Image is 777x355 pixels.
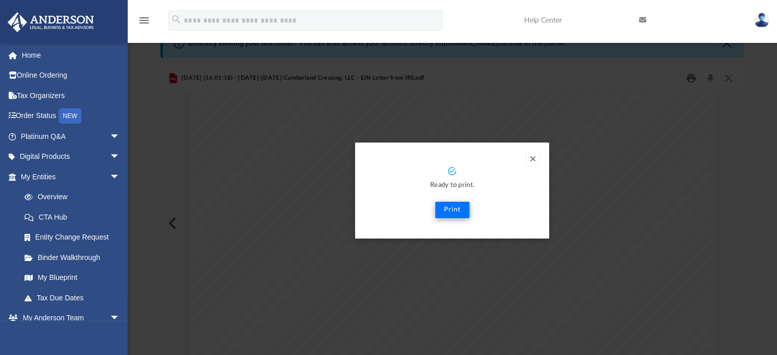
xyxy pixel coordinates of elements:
[7,65,135,86] a: Online Ordering
[435,202,469,218] button: Print
[14,288,135,308] a: Tax Due Dates
[5,12,97,32] img: Anderson Advisors Platinum Portal
[14,247,135,268] a: Binder Walkthrough
[110,167,130,187] span: arrow_drop_down
[7,45,135,65] a: Home
[14,227,135,248] a: Entity Change Request
[59,108,81,124] div: NEW
[14,187,135,207] a: Overview
[110,147,130,168] span: arrow_drop_down
[365,180,539,192] p: Ready to print.
[7,126,135,147] a: Platinum Q&Aarrow_drop_down
[14,268,130,288] a: My Blueprint
[138,19,150,27] a: menu
[138,14,150,27] i: menu
[7,167,135,187] a: My Entitiesarrow_drop_down
[7,147,135,167] a: Digital Productsarrow_drop_down
[110,308,130,329] span: arrow_drop_down
[7,308,130,328] a: My Anderson Teamarrow_drop_down
[754,13,769,28] img: User Pic
[7,106,135,127] a: Order StatusNEW
[110,126,130,147] span: arrow_drop_down
[7,85,135,106] a: Tax Organizers
[14,207,135,227] a: CTA Hub
[171,14,182,25] i: search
